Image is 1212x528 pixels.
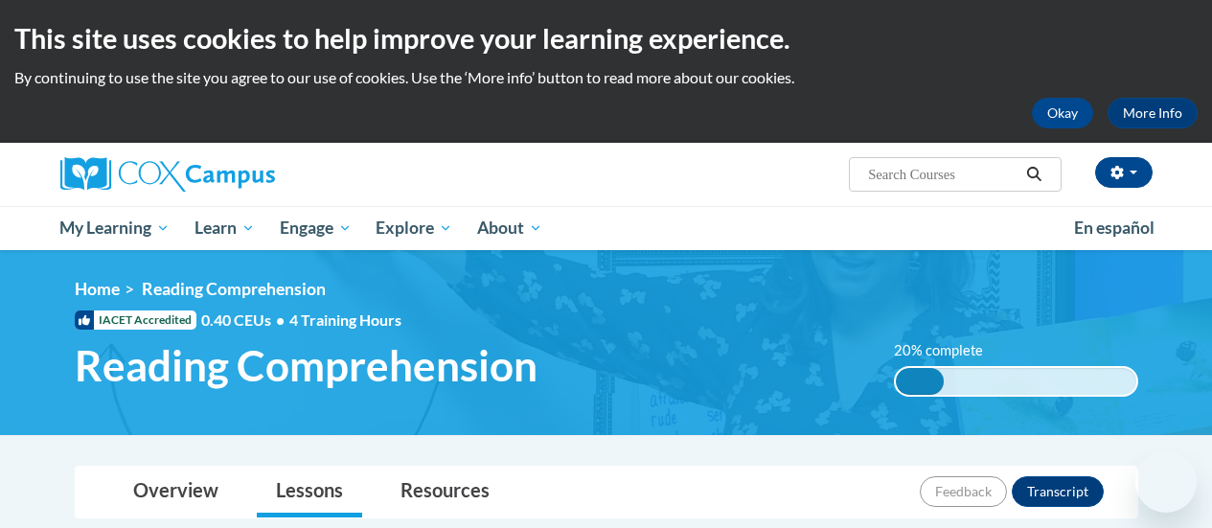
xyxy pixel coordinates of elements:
[1135,451,1197,513] iframe: Button to launch messaging window
[114,467,238,517] a: Overview
[465,206,555,250] a: About
[1062,208,1167,248] a: En español
[14,67,1198,88] p: By continuing to use the site you agree to our use of cookies. Use the ‘More info’ button to read...
[276,310,285,329] span: •
[75,310,196,330] span: IACET Accredited
[477,217,542,240] span: About
[14,19,1198,57] h2: This site uses cookies to help improve your learning experience.
[896,368,944,395] div: 20% complete
[60,157,275,192] img: Cox Campus
[1032,98,1093,128] button: Okay
[866,163,1019,186] input: Search Courses
[75,279,120,299] a: Home
[201,310,289,331] span: 0.40 CEUs
[381,467,509,517] a: Resources
[376,217,452,240] span: Explore
[182,206,267,250] a: Learn
[60,157,405,192] a: Cox Campus
[920,476,1007,507] button: Feedback
[59,217,170,240] span: My Learning
[1074,218,1155,238] span: En español
[1108,98,1198,128] a: More Info
[1012,476,1104,507] button: Transcript
[1095,157,1153,188] button: Account Settings
[48,206,183,250] a: My Learning
[1019,163,1048,186] button: Search
[894,340,1004,361] label: 20% complete
[75,340,537,391] span: Reading Comprehension
[46,206,1167,250] div: Main menu
[194,217,255,240] span: Learn
[363,206,465,250] a: Explore
[257,467,362,517] a: Lessons
[280,217,352,240] span: Engage
[267,206,364,250] a: Engage
[142,279,326,299] span: Reading Comprehension
[289,310,401,329] span: 4 Training Hours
